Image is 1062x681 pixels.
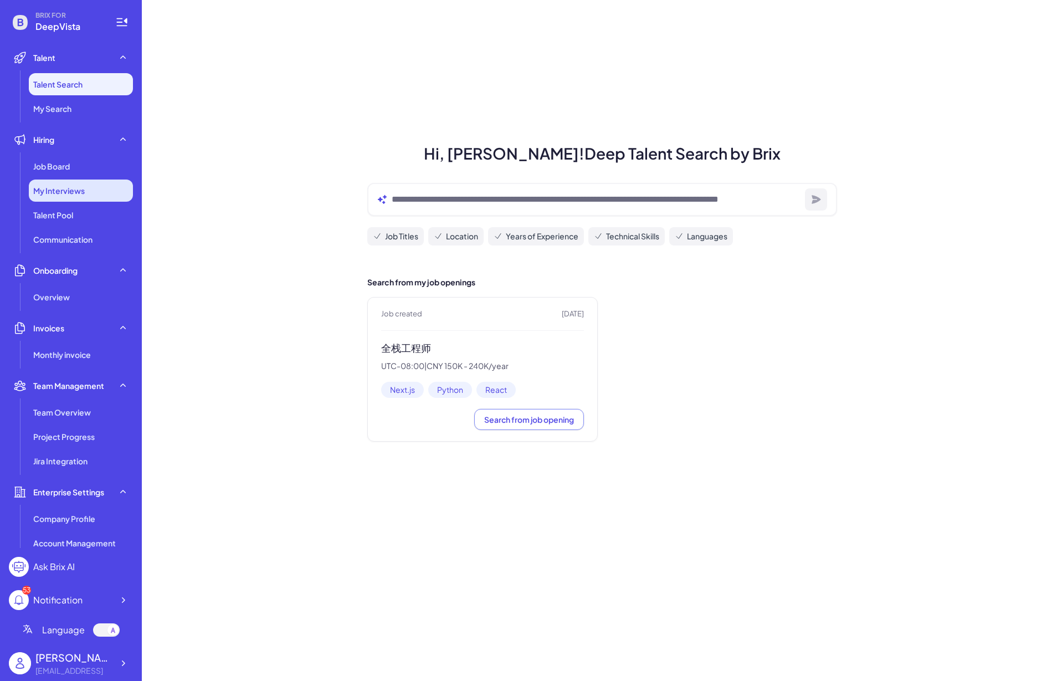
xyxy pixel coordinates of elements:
span: Overview [33,291,70,303]
span: Languages [687,231,727,242]
span: Invoices [33,322,64,334]
span: Project Progress [33,431,95,442]
span: BRIX FOR [35,11,102,20]
span: Job created [381,309,422,320]
button: Search from job opening [474,409,584,430]
span: [DATE] [562,309,584,320]
span: Talent Pool [33,209,73,221]
h1: Hi, [PERSON_NAME]! Deep Talent Search by Brix [354,142,850,165]
span: Enterprise Settings [33,487,104,498]
span: Onboarding [33,265,78,276]
span: Years of Experience [506,231,578,242]
span: DeepVista [35,20,102,33]
span: Jira Integration [33,455,88,467]
span: Python [428,382,472,398]
span: Team Management [33,380,104,391]
span: Job Titles [385,231,418,242]
span: Job Board [33,161,70,172]
span: Search from job opening [484,414,574,424]
span: Account Management [33,537,116,549]
span: Location [446,231,478,242]
div: jingconan@deepvista.ai [35,665,113,677]
p: UTC-08:00 | CNY 150K - 240K/year [381,361,584,371]
span: Language [42,623,85,637]
span: My Search [33,103,71,114]
img: user_logo.png [9,652,31,674]
span: Company Profile [33,513,95,524]
span: Monthly invoice [33,349,91,360]
span: Talent [33,52,55,63]
span: My Interviews [33,185,85,196]
div: 53 [22,586,31,595]
h2: Search from my job openings [367,277,837,288]
h3: 全栈工程师 [381,342,584,355]
span: Communication [33,234,93,245]
span: Hiring [33,134,54,145]
span: Next.js [381,382,424,398]
div: Jing Conan Wang [35,650,113,665]
span: Technical Skills [606,231,659,242]
span: Talent Search [33,79,83,90]
span: React [476,382,516,398]
div: Ask Brix AI [33,560,75,574]
span: Team Overview [33,407,91,418]
div: Notification [33,593,83,607]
